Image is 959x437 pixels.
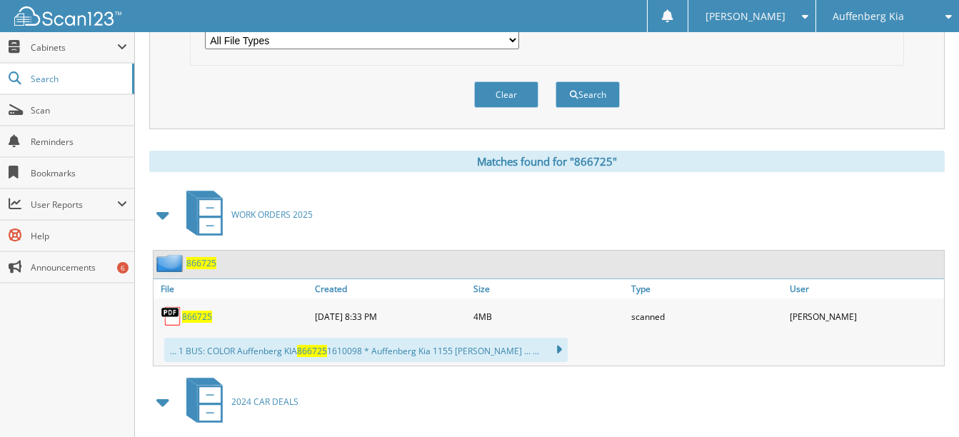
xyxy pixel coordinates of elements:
button: Clear [474,81,538,108]
span: Announcements [31,261,127,273]
div: 4MB [470,302,628,331]
img: folder2.png [156,254,186,272]
img: PDF.png [161,306,182,327]
a: WORK ORDERS 2025 [178,186,313,243]
a: 2024 CAR DEALS [178,373,298,430]
div: ... 1 BUS: COLOR Auffenberg KIA 1610098 * Auffenberg Kia 1155 [PERSON_NAME] ... ... [164,338,568,362]
button: Search [556,81,620,108]
span: Bookmarks [31,167,127,179]
span: User Reports [31,199,117,211]
a: File [154,279,311,298]
iframe: Chat Widget [888,368,959,437]
span: [PERSON_NAME] [706,12,785,21]
img: scan123-logo-white.svg [14,6,121,26]
span: Scan [31,104,127,116]
div: [DATE] 8:33 PM [311,302,469,331]
a: Type [628,279,785,298]
span: Reminders [31,136,127,148]
span: Help [31,230,127,242]
span: WORK ORDERS 2025 [231,209,313,221]
div: scanned [628,302,785,331]
a: Created [311,279,469,298]
a: 866725 [182,311,212,323]
span: Auffenberg Kia [833,12,904,21]
div: 6 [117,262,129,273]
a: 866725 [186,257,216,269]
div: [PERSON_NAME] [786,302,944,331]
span: 866725 [297,345,327,357]
span: Cabinets [31,41,117,54]
div: Matches found for "866725" [149,151,945,172]
a: Size [470,279,628,298]
span: 2024 CAR DEALS [231,396,298,408]
a: User [786,279,944,298]
span: Search [31,73,125,85]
